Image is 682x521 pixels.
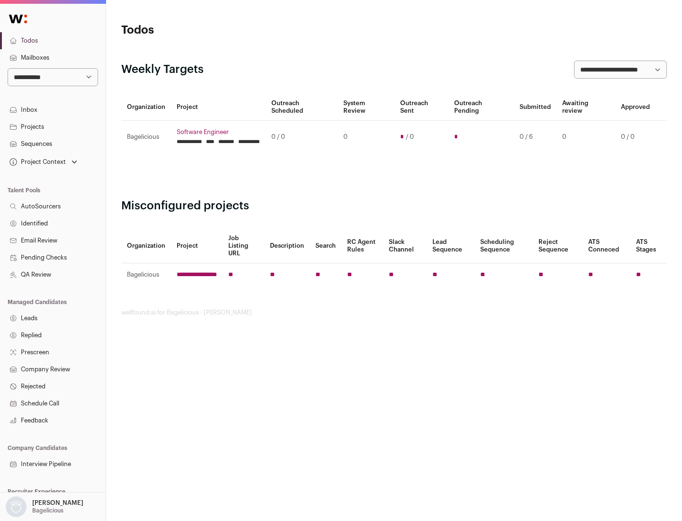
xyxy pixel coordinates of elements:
p: Bagelicious [32,507,63,514]
td: 0 [338,121,394,153]
th: RC Agent Rules [341,229,383,263]
img: nopic.png [6,496,27,517]
img: Wellfound [4,9,32,28]
th: Lead Sequence [427,229,475,263]
th: Awaiting review [556,94,615,121]
td: 0 [556,121,615,153]
th: Submitted [514,94,556,121]
th: Reject Sequence [533,229,583,263]
h2: Weekly Targets [121,62,204,77]
span: / 0 [406,133,414,141]
th: System Review [338,94,394,121]
th: Project [171,94,266,121]
td: Bagelicious [121,263,171,287]
button: Open dropdown [4,496,85,517]
button: Open dropdown [8,155,79,169]
th: Job Listing URL [223,229,264,263]
td: 0 / 0 [266,121,338,153]
th: Slack Channel [383,229,427,263]
h2: Misconfigured projects [121,198,667,214]
th: Search [310,229,341,263]
th: Organization [121,94,171,121]
th: Outreach Scheduled [266,94,338,121]
th: Description [264,229,310,263]
div: Project Context [8,158,66,166]
th: ATS Stages [630,229,667,263]
td: 0 / 0 [615,121,655,153]
p: [PERSON_NAME] [32,499,83,507]
th: ATS Conneced [583,229,630,263]
th: Organization [121,229,171,263]
footer: wellfound:ai for Bagelicious - [PERSON_NAME] [121,309,667,316]
th: Outreach Pending [449,94,513,121]
h1: Todos [121,23,303,38]
td: Bagelicious [121,121,171,153]
a: Software Engineer [177,128,260,136]
th: Approved [615,94,655,121]
th: Scheduling Sequence [475,229,533,263]
th: Outreach Sent [395,94,449,121]
th: Project [171,229,223,263]
td: 0 / 6 [514,121,556,153]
